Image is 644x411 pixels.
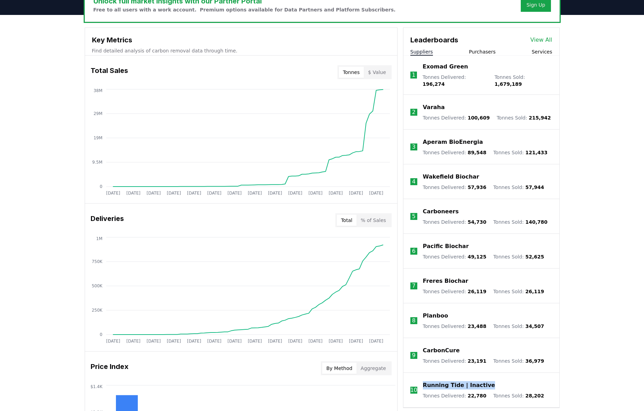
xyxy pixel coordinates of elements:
[423,277,468,285] a: Freres Biochar
[328,191,343,196] tspan: [DATE]
[493,184,544,191] p: Tonnes Sold :
[349,191,363,196] tspan: [DATE]
[423,346,460,355] a: CarbonCure
[412,71,415,79] p: 1
[423,114,490,121] p: Tonnes Delivered :
[92,35,390,45] h3: Key Metrics
[147,191,161,196] tspan: [DATE]
[92,259,103,264] tspan: 750K
[268,339,282,344] tspan: [DATE]
[93,6,396,13] p: Free to all users with a work account. Premium options available for Data Partners and Platform S...
[493,357,544,364] p: Tonnes Sold :
[412,143,416,151] p: 3
[423,323,486,330] p: Tonnes Delivered :
[227,339,242,344] tspan: [DATE]
[468,150,486,155] span: 89,548
[91,65,128,79] h3: Total Sales
[423,103,445,112] a: Varaha
[493,219,547,225] p: Tonnes Sold :
[469,48,496,55] button: Purchasers
[364,67,390,78] button: $ Value
[423,63,468,71] a: Exomad Green
[423,381,495,389] p: Running Tide | Inactive
[126,339,140,344] tspan: [DATE]
[493,323,544,330] p: Tonnes Sold :
[412,351,416,360] p: 9
[423,357,486,364] p: Tonnes Delivered :
[532,48,552,55] button: Services
[468,289,486,294] span: 26,119
[412,108,416,116] p: 2
[369,191,383,196] tspan: [DATE]
[423,81,445,87] span: 196,274
[248,191,262,196] tspan: [DATE]
[412,212,416,221] p: 5
[423,138,483,146] a: Aperam BioEnergia
[468,184,486,190] span: 57,936
[288,339,302,344] tspan: [DATE]
[328,339,343,344] tspan: [DATE]
[100,332,102,337] tspan: 0
[423,288,486,295] p: Tonnes Delivered :
[493,253,544,260] p: Tonnes Sold :
[525,150,547,155] span: 121,433
[339,67,364,78] button: Tonnes
[248,339,262,344] tspan: [DATE]
[468,254,486,260] span: 49,125
[96,236,102,241] tspan: 1M
[92,47,390,54] p: Find detailed analysis of carbon removal data through time.
[410,386,417,394] p: 10
[525,254,544,260] span: 52,625
[423,242,469,250] a: Pacific Biochar
[525,219,547,225] span: 140,780
[410,35,458,45] h3: Leaderboards
[423,173,479,181] a: Wakefield Biochar
[526,1,545,8] a: Sign Up
[92,283,103,288] tspan: 500K
[468,358,486,364] span: 23,191
[423,219,486,225] p: Tonnes Delivered :
[288,191,302,196] tspan: [DATE]
[525,393,544,398] span: 28,202
[423,74,487,88] p: Tonnes Delivered :
[90,384,103,389] tspan: $1.4K
[410,48,433,55] button: Suppliers
[106,191,120,196] tspan: [DATE]
[207,339,221,344] tspan: [DATE]
[349,339,363,344] tspan: [DATE]
[207,191,221,196] tspan: [DATE]
[412,178,416,186] p: 4
[494,74,552,88] p: Tonnes Sold :
[93,135,102,140] tspan: 19M
[530,36,552,44] a: View All
[423,312,448,320] p: Planboo
[308,339,323,344] tspan: [DATE]
[468,115,490,121] span: 100,609
[423,392,486,399] p: Tonnes Delivered :
[493,392,544,399] p: Tonnes Sold :
[493,288,544,295] p: Tonnes Sold :
[412,317,416,325] p: 8
[187,191,201,196] tspan: [DATE]
[147,339,161,344] tspan: [DATE]
[227,191,242,196] tspan: [DATE]
[423,207,459,216] a: Carboneers
[468,393,486,398] span: 22,780
[468,323,486,329] span: 23,488
[93,88,102,93] tspan: 38M
[167,339,181,344] tspan: [DATE]
[529,115,551,121] span: 215,942
[494,81,522,87] span: 1,679,189
[423,184,486,191] p: Tonnes Delivered :
[369,339,383,344] tspan: [DATE]
[423,149,486,156] p: Tonnes Delivered :
[337,215,357,226] button: Total
[525,184,544,190] span: 57,944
